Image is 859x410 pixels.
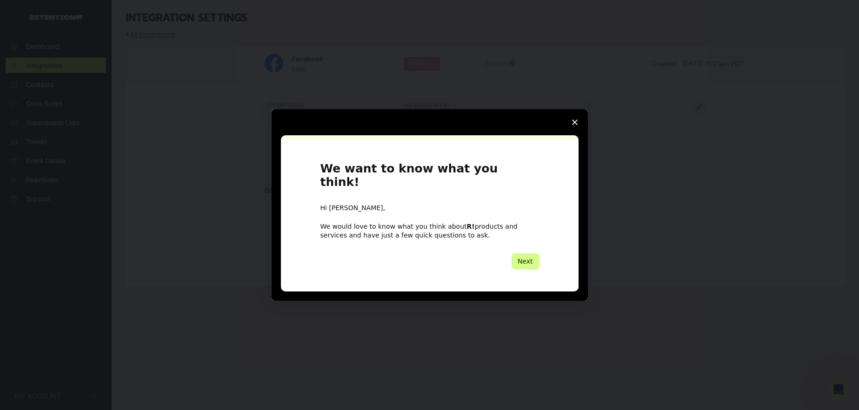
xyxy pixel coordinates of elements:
b: R! [467,223,475,230]
span: Close survey [562,109,588,135]
h1: We want to know what you think! [320,162,539,194]
div: Hi [PERSON_NAME], [320,204,539,213]
button: Next [512,253,539,269]
div: We would love to know what you think about products and services and have just a few quick questi... [320,222,539,239]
